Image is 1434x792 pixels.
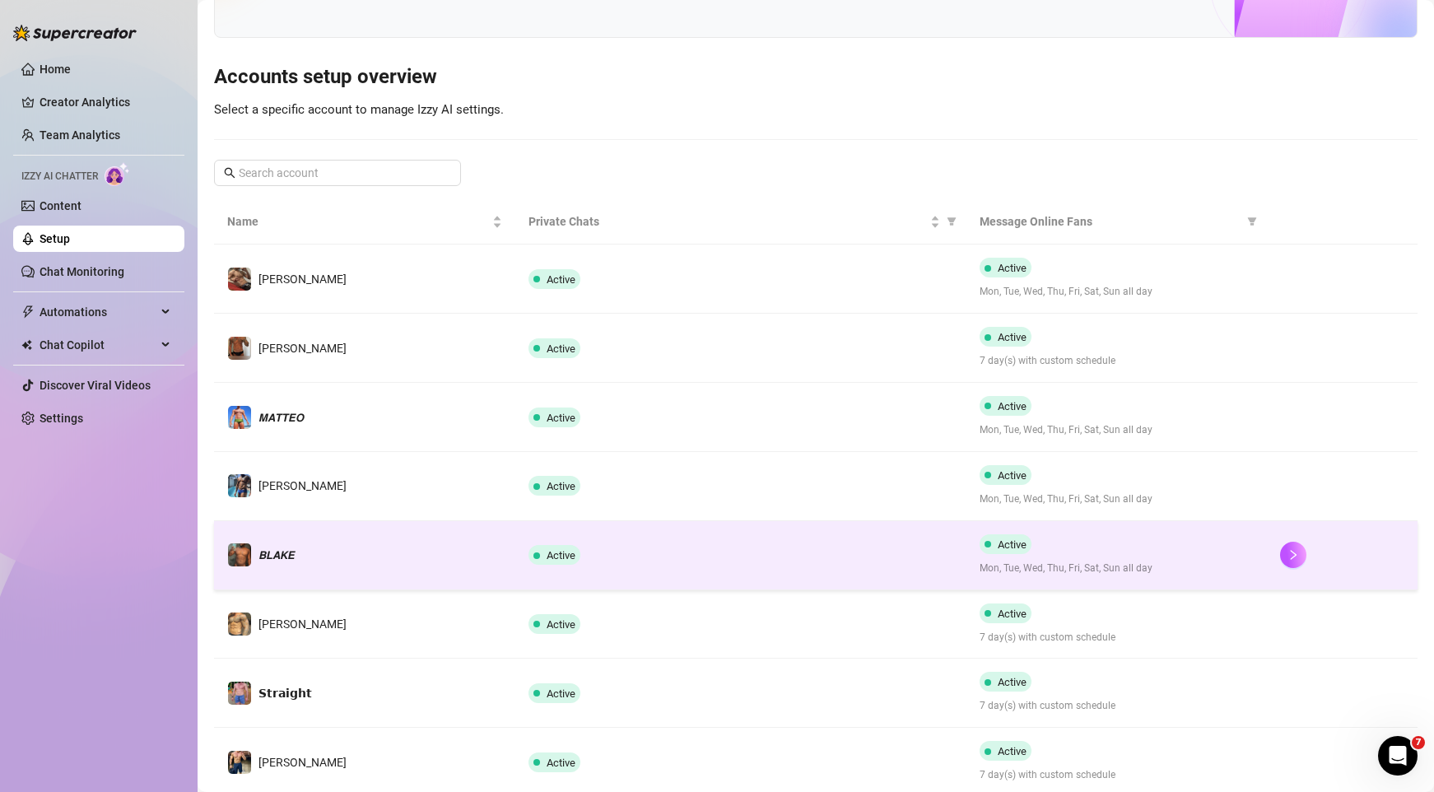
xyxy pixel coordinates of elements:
span: [PERSON_NAME] [258,273,347,286]
span: Active [547,757,575,769]
span: 7 day(s) with custom schedule [980,698,1255,714]
span: right [1287,687,1299,699]
span: Automations [40,299,156,325]
a: Setup [40,232,70,245]
span: right [1287,618,1299,630]
span: Mon, Tue, Wed, Thu, Fri, Sat, Sun all day [980,284,1255,300]
span: Active [547,549,575,561]
span: [PERSON_NAME] [258,479,347,492]
span: right [1287,273,1299,285]
span: Private Chats [528,212,927,231]
img: AI Chatter [105,162,130,186]
span: Mon, Tue, Wed, Thu, Fri, Sat, Sun all day [980,492,1255,507]
span: 7 day(s) with custom schedule [980,767,1255,783]
a: Settings [40,412,83,425]
span: Active [998,676,1027,688]
img: logo-BBDzfeDw.svg [13,25,137,41]
img: Chat Copilot [21,339,32,351]
th: Name [214,199,515,245]
span: Active [998,331,1027,343]
a: Discover Viral Videos [40,379,151,392]
span: Select a specific account to manage Izzy AI settings. [214,102,504,117]
img: 𝘽𝙇𝘼𝙆𝙀 [228,543,251,566]
span: Active [547,342,575,355]
img: 𝙈𝘼𝙏𝙏𝙀𝙊 [228,406,251,429]
span: Active [998,400,1027,412]
button: right [1280,749,1306,776]
span: search [224,167,235,179]
span: filter [1244,209,1260,234]
a: Chat Monitoring [40,265,124,278]
button: right [1280,680,1306,706]
a: Creator Analytics [40,89,171,115]
span: right [1287,480,1299,492]
span: right [1287,342,1299,354]
th: Private Chats [515,199,966,245]
span: right [1287,412,1299,423]
span: Chat Copilot [40,332,156,358]
span: Active [998,745,1027,757]
button: right [1280,473,1306,499]
span: thunderbolt [21,305,35,319]
span: Active [547,687,575,700]
span: 7 day(s) with custom schedule [980,630,1255,645]
iframe: Intercom live chat [1378,736,1418,776]
span: 𝘽𝙇𝘼𝙆𝙀 [258,548,295,561]
span: Active [998,469,1027,482]
button: right [1280,542,1306,568]
span: Mon, Tue, Wed, Thu, Fri, Sat, Sun all day [980,422,1255,438]
span: [PERSON_NAME] [258,756,347,769]
span: [PERSON_NAME] [258,617,347,631]
button: right [1280,335,1306,361]
img: 𝙅𝙊𝙀 [228,613,251,636]
img: 𝗦𝘁𝗿𝗮𝗶𝗴𝗵𝘁 [228,682,251,705]
span: Name [227,212,489,231]
span: right [1287,757,1299,768]
span: 7 day(s) with custom schedule [980,353,1255,369]
span: 7 [1412,736,1425,749]
span: right [1287,549,1299,561]
span: 𝗦𝘁𝗿𝗮𝗶𝗴𝗵𝘁 [258,687,312,700]
img: Arthur [228,474,251,497]
span: filter [943,209,960,234]
span: Active [998,538,1027,551]
img: Paul [228,751,251,774]
span: Mon, Tue, Wed, Thu, Fri, Sat, Sun all day [980,561,1255,576]
span: Izzy AI Chatter [21,169,98,184]
span: Active [547,618,575,631]
span: Message Online Fans [980,212,1241,231]
span: Active [998,608,1027,620]
button: right [1280,266,1306,292]
a: Home [40,63,71,76]
img: Anthony [228,337,251,360]
a: Team Analytics [40,128,120,142]
span: Active [998,262,1027,274]
span: Active [547,273,575,286]
button: right [1280,404,1306,431]
a: Content [40,199,81,212]
span: 𝙈𝘼𝙏𝙏𝙀𝙊 [258,411,304,424]
span: Active [547,480,575,492]
span: Active [547,412,575,424]
input: Search account [239,164,438,182]
img: Dylan [228,268,251,291]
span: filter [1247,217,1257,226]
span: filter [947,217,957,226]
span: [PERSON_NAME] [258,342,347,355]
h3: Accounts setup overview [214,64,1418,91]
button: right [1280,611,1306,637]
